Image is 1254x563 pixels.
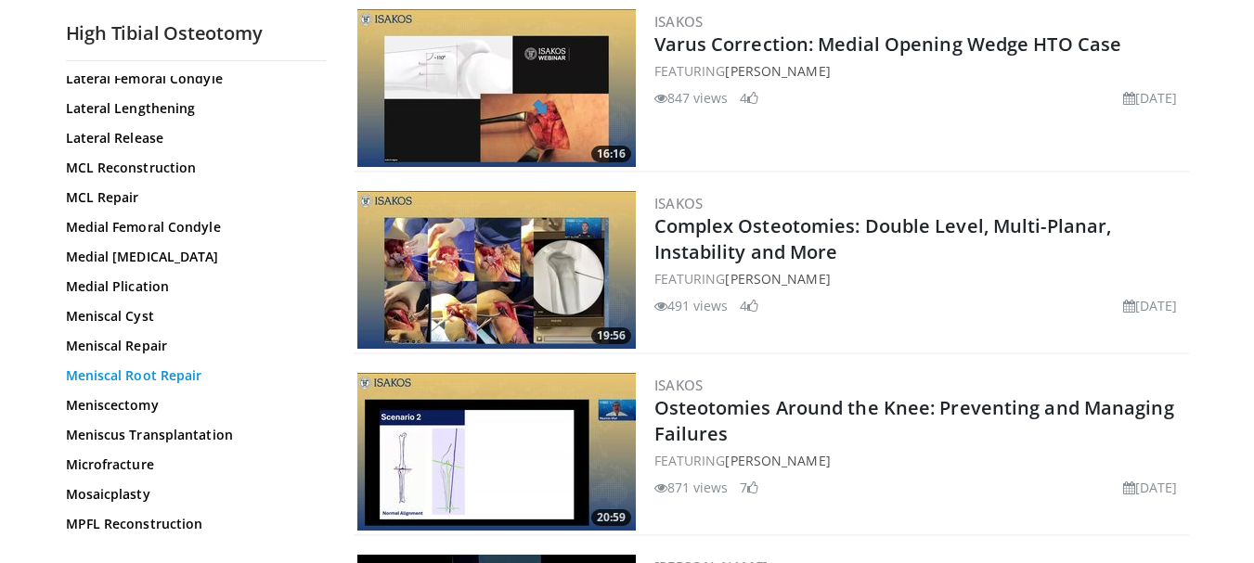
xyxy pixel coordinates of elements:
[66,485,317,504] a: Mosaicplasty
[654,269,1185,288] div: FEATURING
[1123,88,1178,108] li: [DATE]
[66,396,317,415] a: Meniscectomy
[66,277,317,296] a: Medial Plication
[357,373,636,531] a: 20:59
[357,191,636,349] img: f1212901-dae4-4bdc-afba-e376c5556c81.300x170_q85_crop-smart_upscale.jpg
[66,426,317,444] a: Meniscus Transplantation
[1123,296,1178,315] li: [DATE]
[66,99,317,118] a: Lateral Lengthening
[654,32,1122,57] a: Varus Correction: Medial Opening Wedge HTO Case
[654,296,729,315] li: 491 views
[725,62,830,80] a: [PERSON_NAME]
[1123,478,1178,497] li: [DATE]
[66,248,317,266] a: Medial [MEDICAL_DATA]
[66,337,317,355] a: Meniscal Repair
[654,213,1112,264] a: Complex Osteotomies: Double Level, Multi-Planar, Instability and More
[654,451,1185,470] div: FEATURING
[740,478,758,497] li: 7
[591,509,631,526] span: 20:59
[66,188,317,207] a: MCL Repair
[654,478,729,497] li: 871 views
[654,61,1185,81] div: FEATURING
[740,296,758,315] li: 4
[591,327,631,344] span: 19:56
[654,12,704,31] a: ISAKOS
[725,452,830,469] a: [PERSON_NAME]
[591,146,631,162] span: 16:16
[357,373,636,531] img: 49b79c44-d73a-4703-830e-4570b6d413e4.300x170_q85_crop-smart_upscale.jpg
[654,194,704,212] a: ISAKOS
[654,395,1174,446] a: Osteotomies Around the Knee: Preventing and Managing Failures
[66,129,317,147] a: Lateral Release
[66,218,317,237] a: Medial Femoral Condyle
[740,88,758,108] li: 4
[66,515,317,533] a: MPFL Reconstruction
[66,455,317,474] a: Microfracture
[654,88,729,108] li: 847 views
[66,159,317,177] a: MCL Reconstruction
[357,9,636,167] a: 16:16
[66,366,317,385] a: Meniscal Root Repair
[357,191,636,349] a: 19:56
[357,9,636,167] img: 8b3d9edd-6915-4c6b-9d42-a055895e77fe.300x170_q85_crop-smart_upscale.jpg
[66,21,326,45] h2: High Tibial Osteotomy
[654,376,704,394] a: ISAKOS
[66,70,317,88] a: Lateral Femoral Condyle
[66,307,317,326] a: Meniscal Cyst
[725,270,830,288] a: [PERSON_NAME]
